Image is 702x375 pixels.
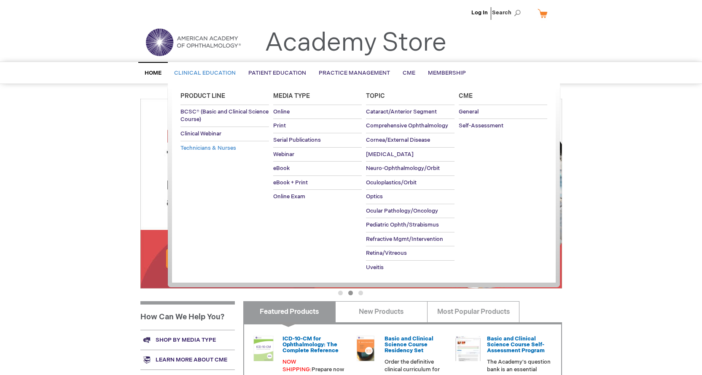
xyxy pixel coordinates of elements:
span: Serial Publications [273,137,321,143]
a: Featured Products [243,301,336,322]
span: General [459,108,479,115]
span: Clinical Webinar [180,130,221,137]
span: Membership [428,70,466,76]
span: [MEDICAL_DATA] [366,151,414,158]
span: eBook [273,165,290,172]
a: ICD-10-CM for Ophthalmology: The Complete Reference [282,335,339,354]
span: Cme [459,92,473,100]
span: Cataract/Anterior Segment [366,108,437,115]
a: Basic and Clinical Science Course Residency Set [385,335,433,354]
span: Webinar [273,151,294,158]
span: Retina/Vitreous [366,250,407,256]
button: 1 of 3 [338,291,343,295]
img: bcscself_20.jpg [455,336,481,361]
span: Patient Education [248,70,306,76]
span: Online [273,108,290,115]
a: Shop by media type [140,330,235,350]
img: 0120008u_42.png [251,336,276,361]
a: Academy Store [265,28,446,58]
img: 02850963u_47.png [353,336,378,361]
span: Clinical Education [174,70,236,76]
button: 3 of 3 [358,291,363,295]
span: CME [403,70,415,76]
span: Uveitis [366,264,384,271]
span: Cornea/External Disease [366,137,430,143]
span: Search [492,4,524,21]
span: Refractive Mgmt/Intervention [366,236,443,243]
span: Home [145,70,161,76]
a: Learn more about CME [140,350,235,370]
span: BCSC® (Basic and Clinical Science Course) [180,108,269,123]
span: Neuro-Ophthalmology/Orbit [366,165,440,172]
button: 2 of 3 [348,291,353,295]
a: Log In [471,9,488,16]
span: Online Exam [273,193,305,200]
span: eBook + Print [273,179,308,186]
span: Ocular Pathology/Oncology [366,208,438,214]
span: Technicians & Nurses [180,145,236,151]
span: Media Type [273,92,310,100]
span: Pediatric Ophth/Strabismus [366,221,439,228]
span: Practice Management [319,70,390,76]
font: NOW SHIPPING: [282,359,312,373]
a: Most Popular Products [427,301,519,322]
span: Product Line [180,92,225,100]
a: Basic and Clinical Science Course Self-Assessment Program [487,335,545,354]
span: Print [273,122,286,129]
span: Comprehensive Ophthalmology [366,122,448,129]
span: Oculoplastics/Orbit [366,179,417,186]
h1: How Can We Help You? [140,301,235,330]
span: Topic [366,92,385,100]
span: Optics [366,193,383,200]
span: Self-Assessment [459,122,503,129]
a: New Products [335,301,428,322]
